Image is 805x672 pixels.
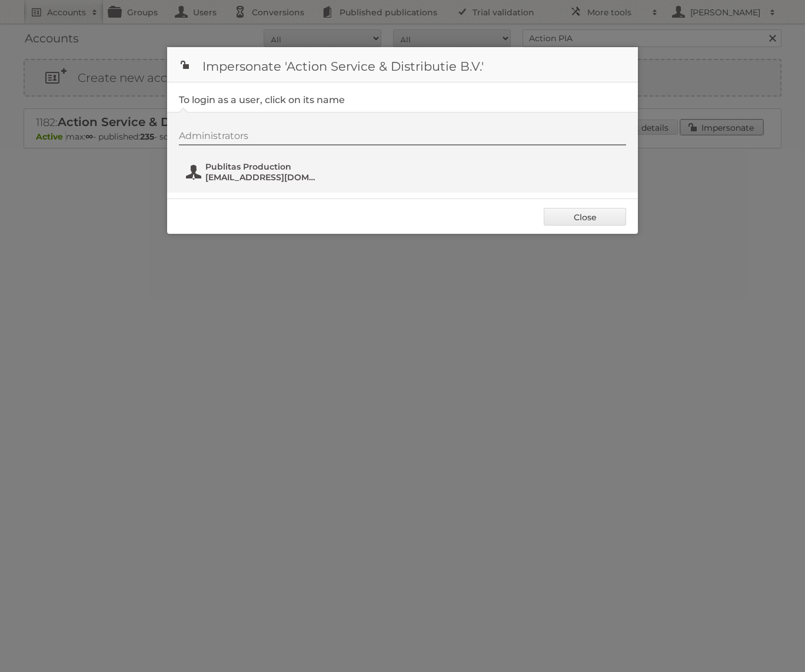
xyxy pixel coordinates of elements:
div: Administrators [179,130,626,145]
legend: To login as a user, click on its name [179,94,345,105]
h1: Impersonate 'Action Service & Distributie B.V.' [167,47,638,82]
span: Publitas Production [205,161,320,172]
a: Close [544,208,626,226]
button: Publitas Production [EMAIL_ADDRESS][DOMAIN_NAME] [185,160,323,184]
span: [EMAIL_ADDRESS][DOMAIN_NAME] [205,172,320,183]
